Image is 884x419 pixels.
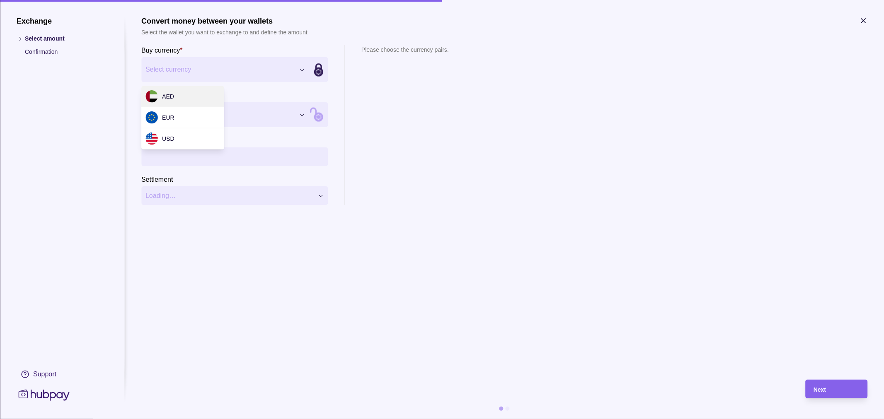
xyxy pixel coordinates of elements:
span: EUR [162,114,174,121]
span: AED [162,93,174,100]
span: USD [162,135,174,142]
img: ae [145,90,158,103]
img: us [145,132,158,145]
img: eu [145,111,158,124]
